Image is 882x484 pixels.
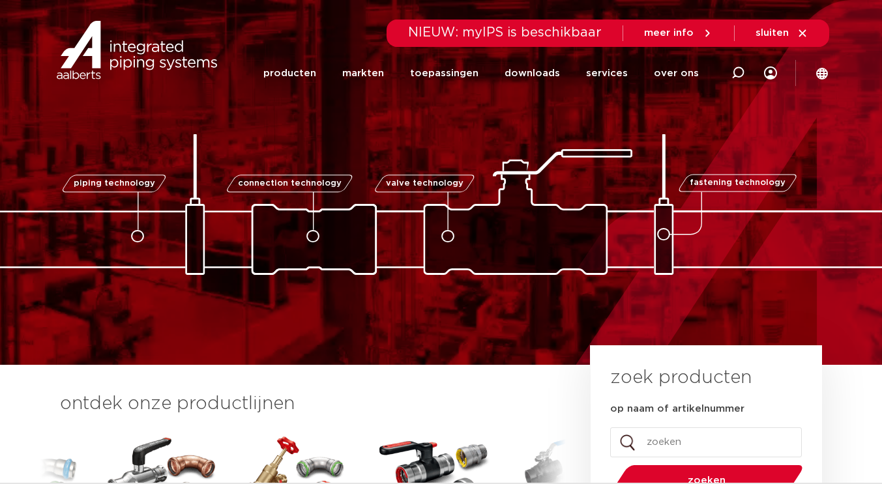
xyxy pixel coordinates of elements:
span: fastening technology [690,179,786,188]
a: services [586,47,628,100]
span: sluiten [756,28,789,38]
a: downloads [505,47,560,100]
a: producten [263,47,316,100]
span: piping technology [74,179,155,188]
nav: Menu [263,47,699,100]
span: meer info [644,28,694,38]
span: valve technology [386,179,463,188]
a: toepassingen [410,47,478,100]
h3: zoek producten [610,365,752,391]
input: zoeken [610,427,802,457]
h3: ontdek onze productlijnen [60,391,546,417]
a: over ons [654,47,699,100]
a: markten [342,47,384,100]
div: my IPS [764,47,777,100]
a: meer info [644,27,713,39]
label: op naam of artikelnummer [610,403,744,416]
a: sluiten [756,27,808,39]
span: connection technology [237,179,341,188]
span: NIEUW: myIPS is beschikbaar [408,26,602,39]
